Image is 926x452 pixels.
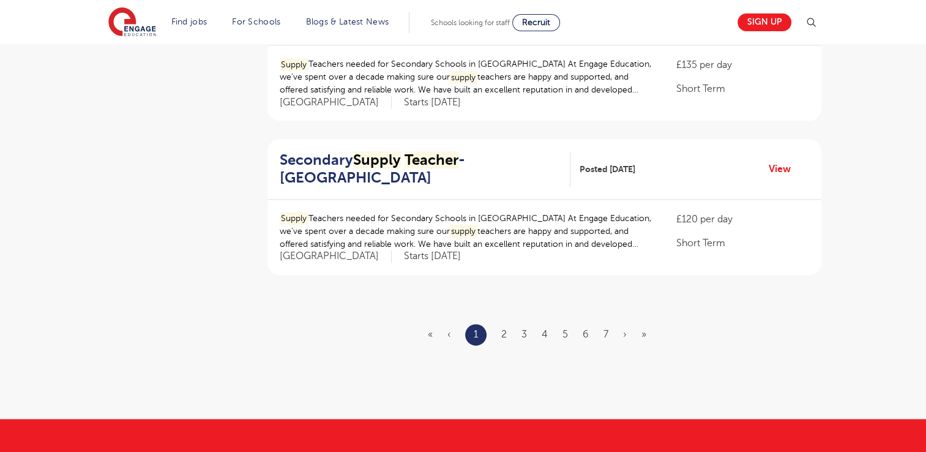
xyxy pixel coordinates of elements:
a: For Schools [232,17,280,26]
a: 7 [603,329,608,340]
a: View [769,161,800,177]
span: ‹ [447,329,450,340]
a: Sign up [737,13,791,31]
p: Starts [DATE] [404,250,461,263]
a: SecondarySupply Teacher- [GEOGRAPHIC_DATA] [280,151,570,187]
a: 2 [501,329,507,340]
a: 5 [562,329,568,340]
p: £135 per day [676,58,808,72]
mark: Supply [280,212,309,225]
span: « [428,329,433,340]
a: Find jobs [171,17,207,26]
a: 1 [474,326,478,342]
mark: Supply [353,151,401,168]
a: 3 [521,329,527,340]
a: Blogs & Latest News [306,17,389,26]
mark: supply [450,225,478,238]
h2: Secondary - [GEOGRAPHIC_DATA] [280,151,561,187]
img: Engage Education [108,7,156,38]
p: Short Term [676,236,808,250]
span: Posted [DATE] [580,163,635,176]
a: Next [623,329,627,340]
mark: Teacher [405,151,458,168]
span: Recruit [522,18,550,27]
span: [GEOGRAPHIC_DATA] [280,250,392,263]
span: Schools looking for staff [431,18,510,27]
a: Recruit [512,14,560,31]
a: 4 [542,329,548,340]
a: 6 [583,329,589,340]
p: £120 per day [676,212,808,227]
span: [GEOGRAPHIC_DATA] [280,96,392,109]
p: Teachers needed for Secondary Schools in [GEOGRAPHIC_DATA] At Engage Education, we’ve spent over ... [280,212,652,250]
a: Last [641,329,646,340]
mark: Supply [280,58,309,71]
p: Teachers needed for Secondary Schools in [GEOGRAPHIC_DATA] At Engage Education, we’ve spent over ... [280,58,652,96]
p: Starts [DATE] [404,96,461,109]
p: Short Term [676,81,808,96]
mark: supply [450,71,478,84]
